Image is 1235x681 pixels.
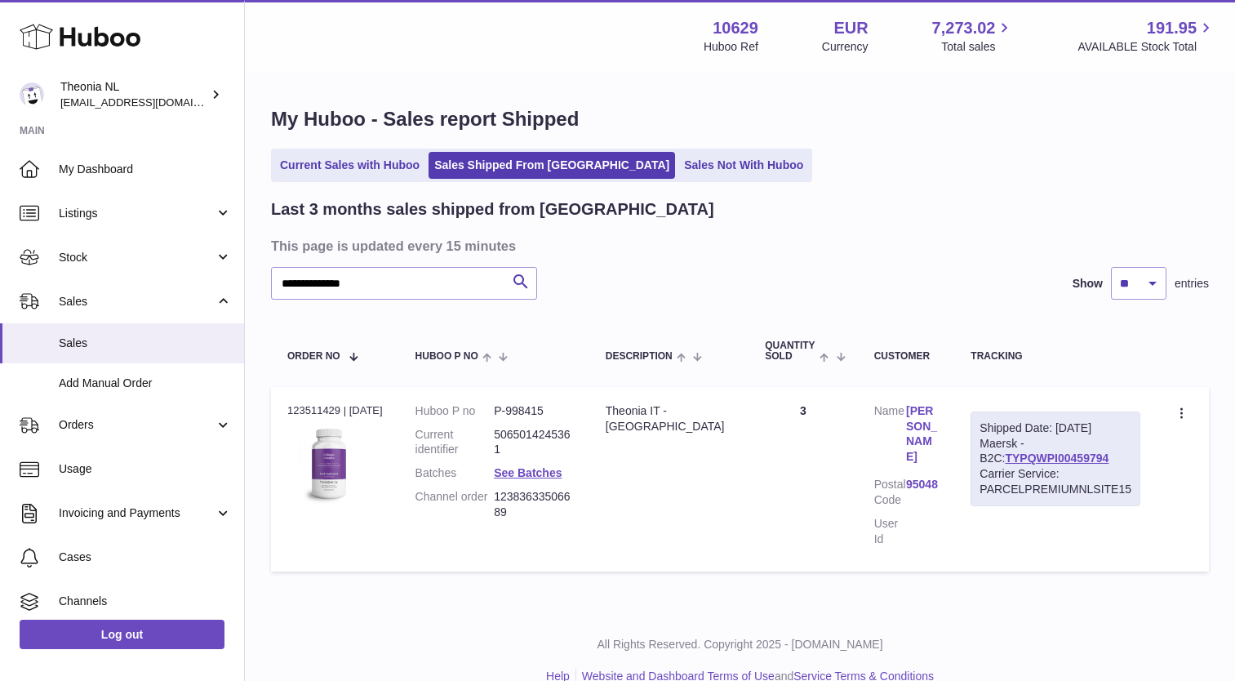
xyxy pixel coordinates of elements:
span: Order No [287,351,340,362]
a: Sales Shipped From [GEOGRAPHIC_DATA] [429,152,675,179]
dt: Channel order [415,489,495,520]
span: Huboo P no [415,351,478,362]
dt: Current identifier [415,427,495,458]
p: All Rights Reserved. Copyright 2025 - [DOMAIN_NAME] [258,637,1222,652]
a: Current Sales with Huboo [274,152,425,179]
span: Quantity Sold [765,340,815,362]
span: Description [606,351,673,362]
span: Listings [59,206,215,221]
div: Currency [822,39,868,55]
dt: User Id [874,516,906,547]
span: Invoicing and Payments [59,505,215,521]
span: My Dashboard [59,162,232,177]
a: TYPQWPI00459794 [1005,452,1108,465]
dd: P-998415 [494,403,573,419]
img: 106291725893008.jpg [287,423,369,505]
a: Sales Not With Huboo [678,152,809,179]
span: Add Manual Order [59,376,232,391]
img: info@wholesomegoods.eu [20,82,44,107]
dd: 12383633506689 [494,489,573,520]
div: 123511429 | [DATE] [287,403,383,418]
span: Orders [59,417,215,433]
span: Usage [59,461,232,477]
a: 95048 [906,477,938,492]
a: 7,273.02 Total sales [932,17,1015,55]
h2: Last 3 months sales shipped from [GEOGRAPHIC_DATA] [271,198,714,220]
span: entries [1175,276,1209,292]
div: Theonia IT - [GEOGRAPHIC_DATA] [606,403,733,434]
a: [PERSON_NAME] [906,403,938,465]
span: [EMAIL_ADDRESS][DOMAIN_NAME] [60,96,240,109]
span: 7,273.02 [932,17,996,39]
div: Shipped Date: [DATE] [980,421,1131,436]
div: Customer [874,351,939,362]
strong: 10629 [713,17,758,39]
dt: Postal Code [874,477,906,508]
a: 191.95 AVAILABLE Stock Total [1077,17,1215,55]
span: Sales [59,336,232,351]
h1: My Huboo - Sales report Shipped [271,106,1209,132]
span: Stock [59,250,215,265]
div: Carrier Service: PARCELPREMIUMNLSITE15 [980,466,1131,497]
div: Huboo Ref [704,39,758,55]
span: Total sales [941,39,1014,55]
a: See Batches [494,466,562,479]
dd: 5065014245361 [494,427,573,458]
span: Sales [59,294,215,309]
td: 3 [749,387,857,572]
span: AVAILABLE Stock Total [1077,39,1215,55]
dt: Batches [415,465,495,481]
strong: EUR [833,17,868,39]
label: Show [1073,276,1103,292]
a: Log out [20,620,224,649]
dt: Huboo P no [415,403,495,419]
div: Theonia NL [60,79,207,110]
div: Tracking [971,351,1140,362]
dt: Name [874,403,906,470]
span: Channels [59,594,232,609]
h3: This page is updated every 15 minutes [271,237,1205,255]
span: Cases [59,550,232,565]
div: Maersk - B2C: [971,412,1140,506]
span: 191.95 [1147,17,1197,39]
